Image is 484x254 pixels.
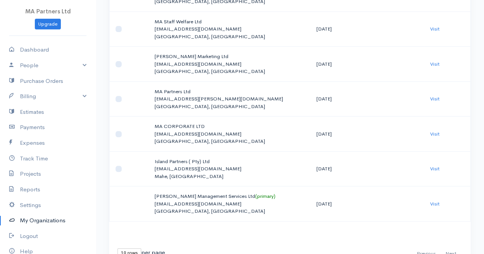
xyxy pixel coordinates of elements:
[155,207,304,215] p: [GEOGRAPHIC_DATA], [GEOGRAPHIC_DATA]
[148,151,310,186] td: Island Partners ( Pty) Ltd
[430,61,440,67] a: Visit
[155,130,304,138] p: [EMAIL_ADDRESS][DOMAIN_NAME]
[155,200,304,208] p: [EMAIL_ADDRESS][DOMAIN_NAME]
[148,81,310,116] td: MA Partners Ltd
[35,19,61,30] a: Upgrade
[155,68,304,75] p: [GEOGRAPHIC_DATA], [GEOGRAPHIC_DATA]
[155,103,304,110] p: [GEOGRAPHIC_DATA], [GEOGRAPHIC_DATA]
[430,165,440,172] a: Visit
[310,116,424,152] td: [DATE]
[25,8,71,15] span: MA Partners Ltd
[155,60,304,68] p: [EMAIL_ADDRESS][DOMAIN_NAME]
[310,47,424,82] td: [DATE]
[155,173,304,180] p: Mahe, [GEOGRAPHIC_DATA]
[430,131,440,137] a: Visit
[310,11,424,47] td: [DATE]
[430,95,440,102] a: Visit
[155,25,304,33] p: [EMAIL_ADDRESS][DOMAIN_NAME]
[310,151,424,186] td: [DATE]
[148,116,310,152] td: MA CORPORATE LTD
[430,26,440,32] a: Visit
[148,186,310,222] td: [PERSON_NAME] Management Services Ltd
[148,11,310,47] td: MA Staff Welfare Ltd
[430,201,440,207] a: Visit
[310,81,424,116] td: [DATE]
[155,33,304,40] p: [GEOGRAPHIC_DATA], [GEOGRAPHIC_DATA]
[155,165,304,173] p: [EMAIL_ADDRESS][DOMAIN_NAME]
[310,186,424,222] td: [DATE]
[148,47,310,82] td: [PERSON_NAME] Marketing Ltd
[155,138,304,145] p: [GEOGRAPHIC_DATA], [GEOGRAPHIC_DATA]
[255,193,275,199] span: (primary)
[155,95,304,103] p: [EMAIL_ADDRESS][PERSON_NAME][DOMAIN_NAME]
